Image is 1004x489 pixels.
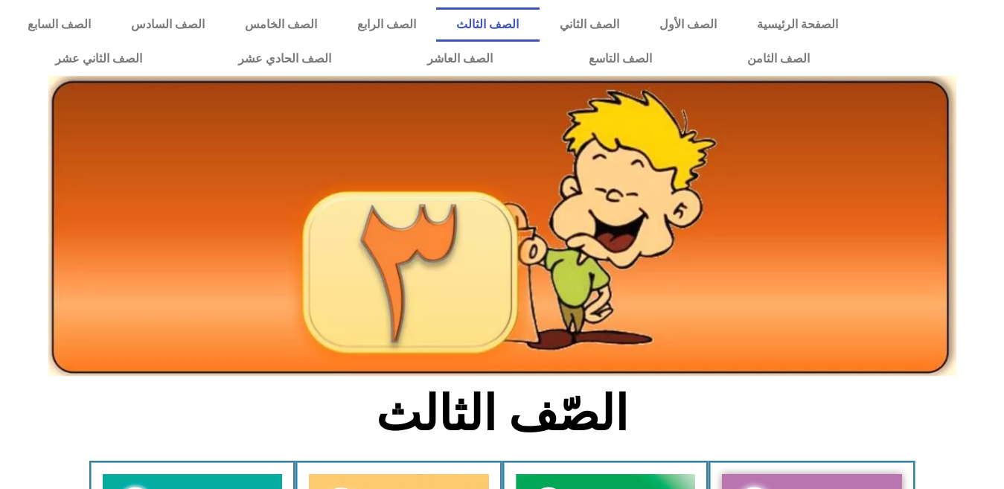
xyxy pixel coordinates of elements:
[111,7,225,42] a: الصف السادس
[700,42,858,76] a: الصف الثامن
[256,385,748,443] h2: الصّف الثالث
[540,7,639,42] a: الصف الثاني
[737,7,858,42] a: الصفحة الرئيسية
[436,7,539,42] a: الصف الثالث
[337,7,436,42] a: الصف الرابع
[7,7,111,42] a: الصف السابع
[639,7,737,42] a: الصف الأول
[380,42,541,76] a: الصف العاشر
[540,42,700,76] a: الصف التاسع
[7,42,191,76] a: الصف الثاني عشر
[225,7,337,42] a: الصف الخامس
[191,42,380,76] a: الصف الحادي عشر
